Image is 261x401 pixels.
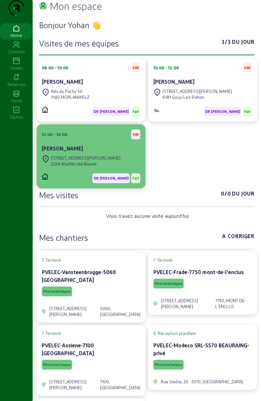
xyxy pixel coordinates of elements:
[39,38,119,48] h3: Visites de mes équipes
[132,176,139,181] span: Fait
[132,65,139,70] span: SAV
[42,107,48,113] img: PVELEC
[153,342,249,356] cam-card-title: PVELEC-Modeco SRL-5570 BEAURAING-privé
[153,78,194,85] cam-card-title: [PERSON_NAME]
[192,379,243,385] div: 5570, [GEOGRAPHIC_DATA]
[153,257,252,263] cam-card-tag: 7. Terminé
[42,145,83,151] cam-card-title: [PERSON_NAME]
[153,269,244,275] cam-card-title: PVELEC-Frade-7750 mont-de-l'enclus
[43,362,71,367] span: Photovoltaique
[153,65,179,71] div: 10:00 - 12:00
[51,161,120,167] div: 6224 Wanfercée-Baulet
[106,212,189,220] span: Vous n'avez aucune visite aujourd'hui
[162,94,232,100] div: 6181 Gouy-Lez-Piéton
[221,190,231,200] span: 0/0
[215,298,252,309] div: 7750, MONT-DE-L'ENCLUS
[39,190,78,200] h3: Mes visites
[132,109,139,114] span: Fait
[222,38,231,48] span: 3/3
[42,269,116,283] cam-card-title: PVELEC-Vansteenbrugge-5060 [GEOGRAPHIC_DATA]
[100,305,140,317] div: 5060, [GEOGRAPHIC_DATA]
[205,109,240,114] span: DR [PERSON_NAME]
[51,94,89,100] div: 7140 MORLANWELZ
[42,342,94,356] cam-card-title: PVELEC-Assiene-7100 [GEOGRAPHIC_DATA]
[42,131,67,137] div: 12:00 - 16:00
[42,78,83,85] cam-card-title: [PERSON_NAME]
[132,132,139,137] span: SAV
[51,155,120,161] div: [STREET_ADDRESS][PERSON_NAME]
[39,20,254,30] h3: Bonjour Yohan 👋
[42,257,140,263] cam-card-tag: 7. Terminé
[94,109,129,114] span: DR [PERSON_NAME]
[49,305,97,317] div: [STREET_ADDRESS][PERSON_NAME]
[51,88,89,94] div: Rés du Pachy 50
[162,88,232,94] div: [STREET_ADDRESS][PERSON_NAME]
[244,109,251,114] span: Fait
[43,289,71,294] span: Photovoltaique
[244,65,251,70] span: SAV
[153,330,252,336] cam-card-tag: 6. Réception planifiée
[222,232,254,243] span: A corriger
[42,330,140,336] cam-card-tag: 7. Terminé
[42,173,48,180] img: PVELEC
[161,379,188,385] div: Rue Vieille, 20
[155,362,182,367] span: Photovoltaique
[232,190,254,200] span: Du jour
[94,176,129,181] span: DR [PERSON_NAME]
[153,108,160,113] img: Monitoring et Maintenance
[39,232,88,243] h3: Mes chantiers
[155,281,182,286] span: Photovoltaique
[232,38,254,48] span: Du jour
[100,379,140,391] div: 7100, [GEOGRAPHIC_DATA]
[161,298,212,309] div: [STREET_ADDRESS][PERSON_NAME]
[42,65,68,71] div: 08:00 - 10:00
[49,379,97,391] div: [STREET_ADDRESS][PERSON_NAME]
